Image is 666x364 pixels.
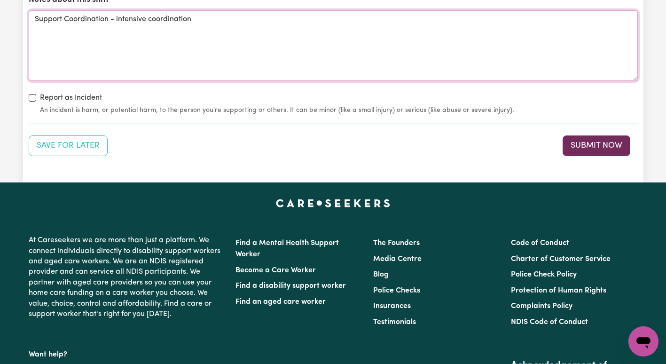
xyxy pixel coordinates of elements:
small: An incident is harm, or potential harm, to the person you're supporting or others. It can be mino... [40,105,638,115]
a: Blog [373,271,389,278]
button: Submit your job report [563,135,630,156]
a: NDIS Code of Conduct [511,318,588,326]
a: Media Centre [373,255,422,263]
a: The Founders [373,239,420,247]
label: Report as Incident [40,92,102,103]
button: Save your job report [29,135,108,156]
a: Insurances [373,302,411,310]
a: Find an aged care worker [235,298,326,306]
p: Want help? [29,346,224,360]
a: Complaints Policy [511,302,572,310]
a: Find a Mental Health Support Worker [235,239,339,258]
a: Charter of Customer Service [511,255,611,263]
iframe: Button to launch messaging window [628,326,658,356]
a: Find a disability support worker [235,282,346,290]
a: Police Check Policy [511,271,577,278]
a: Careseekers home page [276,199,390,207]
textarea: Support Coordination - intensive coordination [29,10,638,81]
a: Police Checks [373,287,420,294]
a: Protection of Human Rights [511,287,606,294]
a: Code of Conduct [511,239,569,247]
a: Testimonials [373,318,416,326]
a: Become a Care Worker [235,267,316,274]
p: At Careseekers we are more than just a platform. We connect individuals directly to disability su... [29,231,224,323]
